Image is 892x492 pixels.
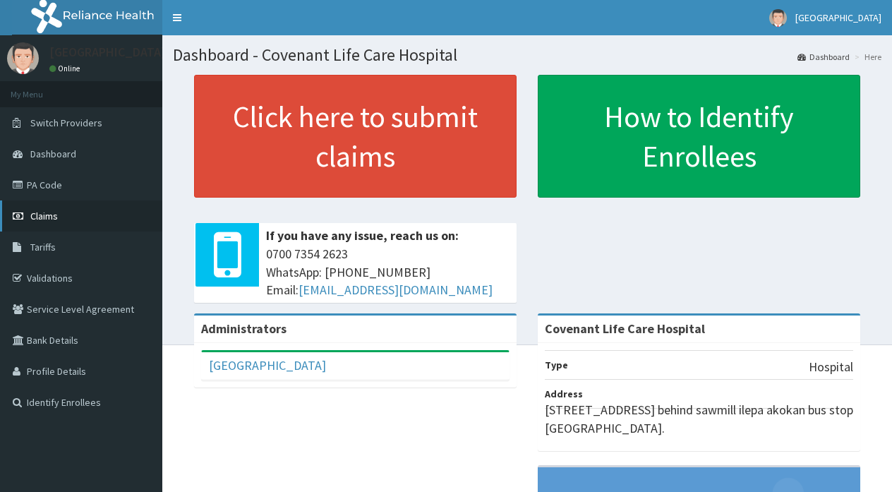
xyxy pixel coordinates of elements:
[30,241,56,253] span: Tariffs
[7,42,39,74] img: User Image
[545,320,705,337] strong: Covenant Life Care Hospital
[49,46,166,59] p: [GEOGRAPHIC_DATA]
[266,227,459,244] b: If you have any issue, reach us on:
[266,245,510,299] span: 0700 7354 2623 WhatsApp: [PHONE_NUMBER] Email:
[538,75,860,198] a: How to Identify Enrollees
[209,357,326,373] a: [GEOGRAPHIC_DATA]
[49,64,83,73] a: Online
[545,359,568,371] b: Type
[769,9,787,27] img: User Image
[299,282,493,298] a: [EMAIL_ADDRESS][DOMAIN_NAME]
[173,46,881,64] h1: Dashboard - Covenant Life Care Hospital
[201,320,287,337] b: Administrators
[795,11,881,24] span: [GEOGRAPHIC_DATA]
[851,51,881,63] li: Here
[194,75,517,198] a: Click here to submit claims
[809,358,853,376] p: Hospital
[30,148,76,160] span: Dashboard
[797,51,850,63] a: Dashboard
[30,116,102,129] span: Switch Providers
[545,401,853,437] p: [STREET_ADDRESS] behind sawmill ilepa akokan bus stop [GEOGRAPHIC_DATA].
[30,210,58,222] span: Claims
[545,388,583,400] b: Address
